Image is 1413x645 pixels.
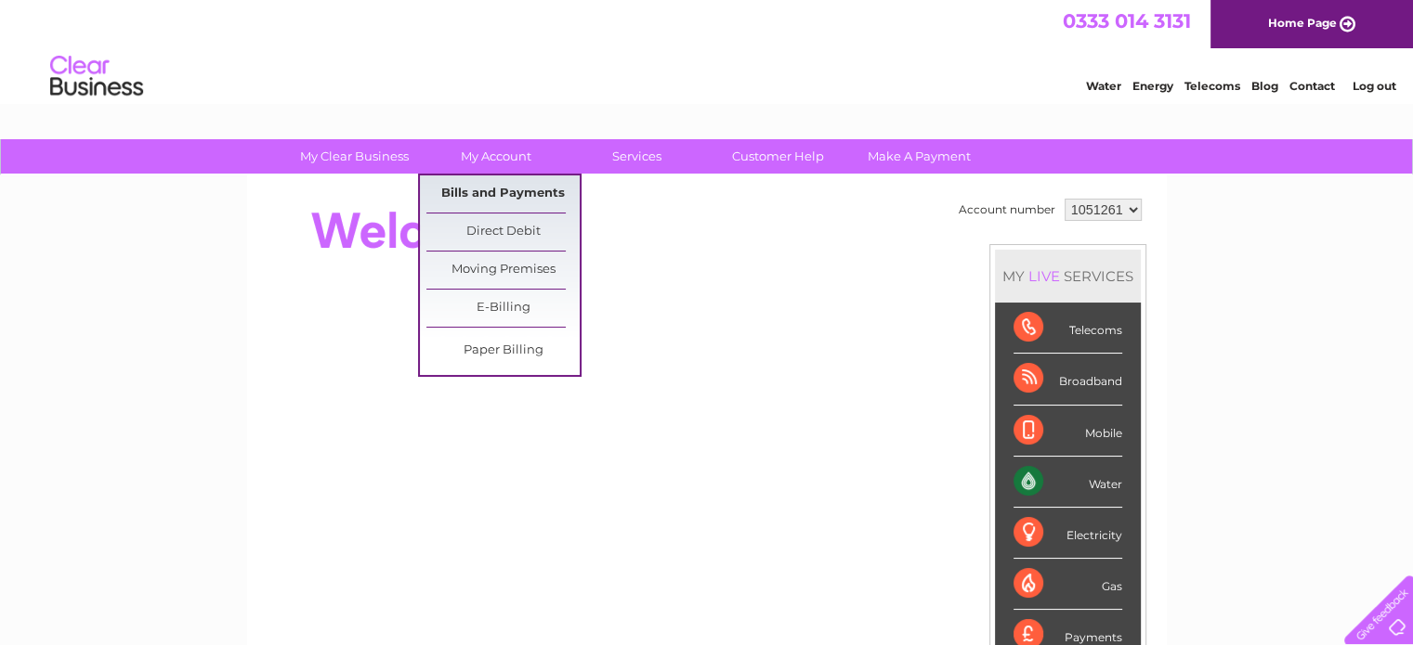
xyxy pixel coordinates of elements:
a: My Account [419,139,572,174]
a: Blog [1251,79,1278,93]
div: Clear Business is a trading name of Verastar Limited (registered in [GEOGRAPHIC_DATA] No. 3667643... [268,10,1146,90]
a: Log out [1352,79,1395,93]
a: My Clear Business [278,139,431,174]
a: Contact [1289,79,1335,93]
a: Moving Premises [426,252,580,289]
a: Water [1086,79,1121,93]
div: Gas [1014,559,1122,610]
a: Telecoms [1184,79,1240,93]
div: Water [1014,457,1122,508]
div: Mobile [1014,406,1122,457]
a: Paper Billing [426,332,580,369]
img: logo.png [49,48,144,105]
a: Bills and Payments [426,175,580,213]
a: Energy [1132,79,1173,93]
div: Broadband [1014,354,1122,405]
a: Make A Payment [843,139,996,174]
div: Telecoms [1014,303,1122,354]
a: Services [560,139,713,174]
td: Account number [954,194,1060,226]
a: E-Billing [426,290,580,327]
a: Direct Debit [426,213,580,251]
a: 0333 014 3131 [1063,9,1191,32]
div: MY SERVICES [995,250,1141,303]
a: Customer Help [701,139,855,174]
div: LIVE [1025,267,1064,285]
div: Electricity [1014,508,1122,559]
